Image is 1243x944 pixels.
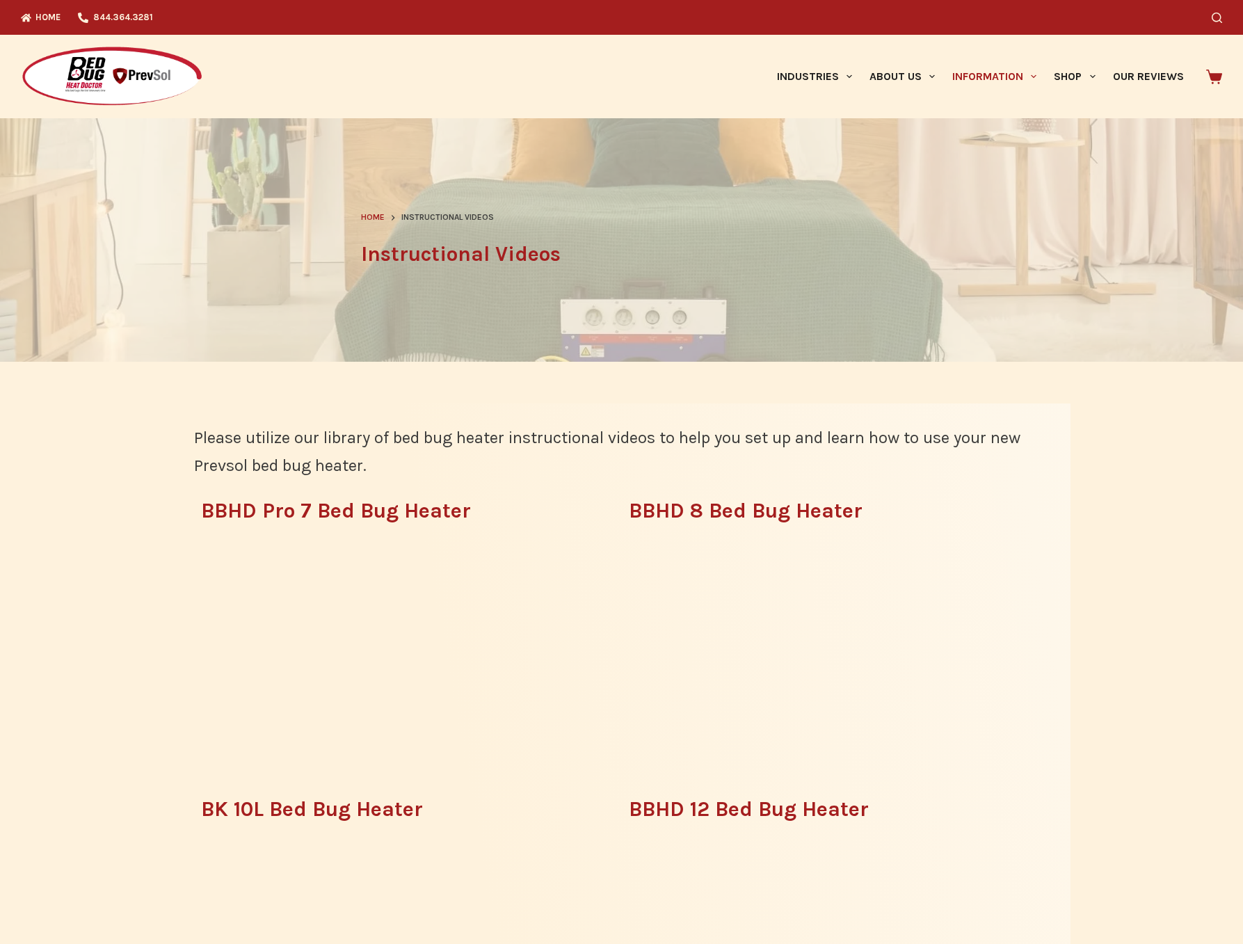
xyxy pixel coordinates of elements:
[944,35,1045,118] a: Information
[1212,13,1222,23] button: Search
[860,35,943,118] a: About Us
[201,500,615,521] h3: BBHD Pro 7 Bed Bug Heater
[201,799,615,819] h3: BK 10L Bed Bug Heater
[21,46,203,108] img: Prevsol/Bed Bug Heat Doctor
[194,424,1050,479] p: Please utilize our library of bed bug heater instructional videos to help you set up and learn ho...
[768,35,1192,118] nav: Primary
[629,799,1043,819] h3: BBHD 12 Bed Bug Heater
[768,35,860,118] a: Industries
[361,211,385,225] a: Home
[1104,35,1192,118] a: Our Reviews
[401,211,494,225] span: Instructional Videos
[361,239,883,270] h1: Instructional Videos
[629,500,1043,521] h3: BBHD 8 Bed Bug Heater
[361,212,385,222] span: Home
[1045,35,1104,118] a: Shop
